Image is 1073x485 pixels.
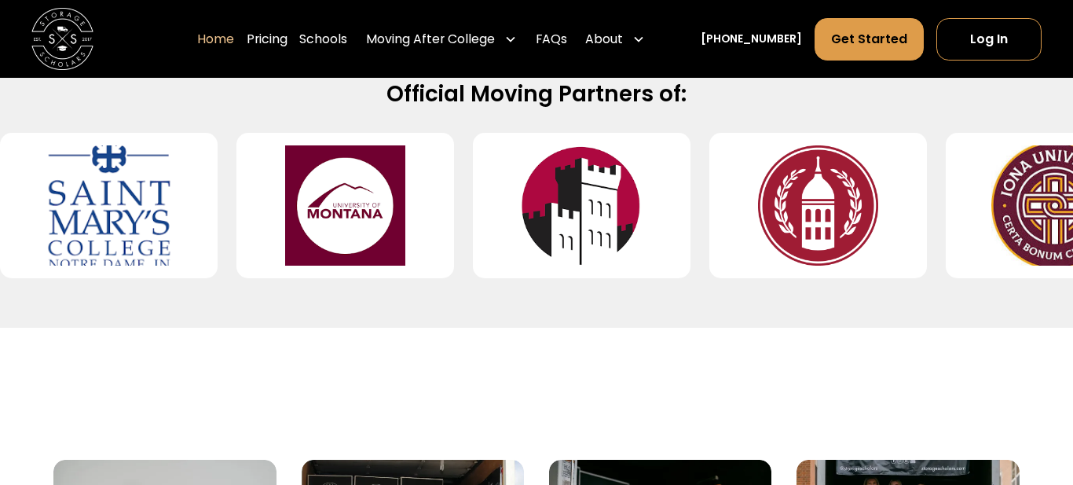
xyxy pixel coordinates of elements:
img: Southern Virginia University [734,145,903,266]
a: Home [197,17,234,61]
a: Log In [936,18,1042,60]
div: About [585,30,623,49]
img: University of Montana [262,145,430,266]
a: Pricing [247,17,287,61]
img: Manhattanville University [498,145,666,266]
a: [PHONE_NUMBER] [701,31,802,47]
a: FAQs [536,17,567,61]
h2: Official Moving Partners of: [53,80,1019,108]
img: Storage Scholars main logo [31,8,93,70]
a: Get Started [815,18,924,60]
div: Moving After College [366,30,495,49]
img: Saint Mary's College [25,145,193,266]
a: Schools [299,17,347,61]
